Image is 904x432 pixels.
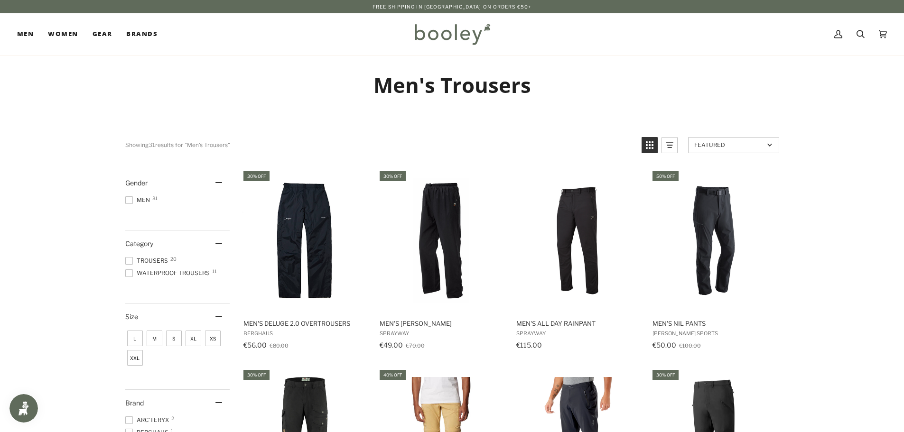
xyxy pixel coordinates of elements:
[149,141,155,148] b: 31
[17,13,41,55] a: Men
[125,399,144,407] span: Brand
[147,331,162,346] span: Size: M
[679,342,701,349] span: €100.00
[125,72,779,98] h1: Men's Trousers
[243,171,270,181] div: 30% off
[652,330,775,337] span: [PERSON_NAME] Sports
[152,196,158,201] span: 31
[125,416,172,424] span: Arc'teryx
[242,170,368,352] a: Men's Deluge 2.0 Overtrousers
[93,29,112,39] span: Gear
[651,178,777,303] img: Maier Sports Men's Nil Pants Black - Booley Galway
[380,370,406,380] div: 40% off
[380,319,503,328] span: Men's [PERSON_NAME]
[125,269,213,277] span: Waterproof Trousers
[652,319,775,328] span: Men's Nil Pants
[694,141,764,148] span: Featured
[119,13,165,55] a: Brands
[380,330,503,337] span: Sprayway
[410,20,494,48] img: Booley
[170,257,177,261] span: 20
[652,171,679,181] div: 50% off
[515,170,641,352] a: Men's All Day Rainpant
[9,394,38,423] iframe: Button to open loyalty program pop-up
[378,178,504,303] img: Sprayway Men's Santiago Rainpant Black - Booley Galway
[642,137,658,153] a: View grid mode
[380,171,406,181] div: 30% off
[515,178,641,303] img: Sprayway Men's All Day Rainpant Black - Booley Galway
[125,179,148,187] span: Gender
[651,170,777,352] a: Men's Nil Pants
[243,319,366,328] span: Men's Deluge 2.0 Overtrousers
[171,416,174,421] span: 2
[380,341,403,349] span: €49.00
[652,341,676,349] span: €50.00
[662,137,678,153] a: View list mode
[378,170,504,352] a: Men's Santiago Rainpant
[516,330,639,337] span: Sprayway
[243,341,267,349] span: €56.00
[242,178,368,303] img: Berghaus Men's Deluge 2.0 Overtrousers - Booley Galway
[125,239,153,248] span: Category
[205,331,221,346] span: Size: XS
[406,342,425,349] span: €70.00
[125,313,138,321] span: Size
[126,29,158,39] span: Brands
[516,341,542,349] span: €115.00
[41,13,85,55] a: Women
[373,3,531,10] p: Free Shipping in [GEOGRAPHIC_DATA] on Orders €50+
[127,350,143,366] span: Size: XXL
[212,269,217,274] span: 11
[688,137,779,153] a: Sort options
[516,319,639,328] span: Men's All Day Rainpant
[125,257,171,265] span: Trousers
[270,342,289,349] span: €80.00
[17,29,34,39] span: Men
[125,196,153,204] span: Men
[125,137,634,153] div: Showing results for "Men's Trousers"
[652,370,679,380] div: 30% off
[85,13,120,55] a: Gear
[243,330,366,337] span: Berghaus
[243,370,270,380] div: 30% off
[166,331,182,346] span: Size: S
[127,331,143,346] span: Size: L
[186,331,201,346] span: Size: XL
[48,29,78,39] span: Women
